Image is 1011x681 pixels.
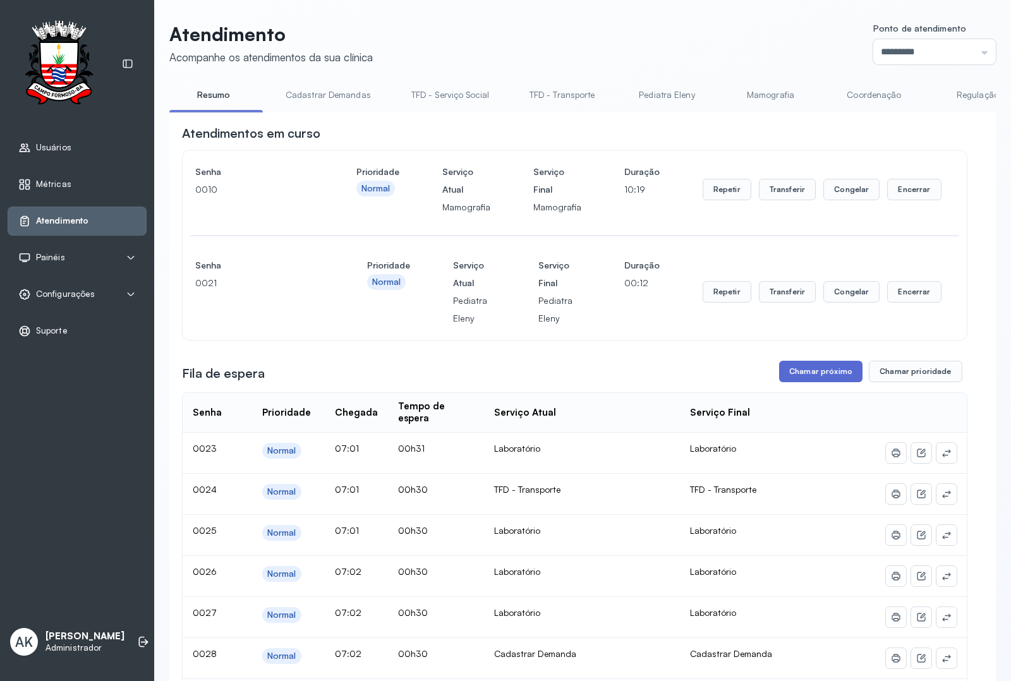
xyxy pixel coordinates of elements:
a: Mamografia [726,85,814,105]
p: 0010 [195,181,313,198]
div: Normal [267,486,296,497]
h4: Serviço Atual [453,256,495,292]
div: Prioridade [262,407,311,419]
span: Laboratório [690,525,736,536]
button: Encerrar [887,179,941,200]
span: 07:02 [335,566,361,577]
h4: Duração [624,163,660,181]
h4: Prioridade [367,256,410,274]
span: Painéis [36,252,65,263]
p: Administrador [45,642,124,653]
p: Mamografia [533,198,581,216]
div: Chegada [335,407,378,419]
div: Normal [361,183,390,194]
h3: Atendimentos em curso [182,124,320,142]
span: 0026 [193,566,217,577]
p: 0021 [195,274,324,292]
div: Senha [193,407,222,419]
a: Resumo [169,85,258,105]
p: Mamografia [442,198,490,216]
div: Laboratório [494,607,670,618]
span: Suporte [36,325,68,336]
div: Laboratório [494,566,670,577]
h4: Senha [195,256,324,274]
div: TFD - Transporte [494,484,670,495]
span: 07:01 [335,443,359,454]
h4: Serviço Final [538,256,581,292]
h4: Serviço Atual [442,163,490,198]
a: Pediatra Eleny [622,85,711,105]
span: 07:01 [335,525,359,536]
button: Chamar próximo [779,361,863,382]
div: Laboratório [494,525,670,536]
span: TFD - Transporte [690,484,756,495]
a: Métricas [18,178,136,191]
img: Logotipo do estabelecimento [13,20,104,108]
span: 00h30 [398,525,428,536]
span: Laboratório [690,607,736,618]
p: Atendimento [169,23,373,45]
h3: Fila de espera [182,365,265,382]
p: 00:12 [624,274,660,292]
div: Laboratório [494,443,670,454]
p: Pediatra Eleny [538,292,581,327]
p: Pediatra Eleny [453,292,495,327]
span: 0025 [193,525,216,536]
span: 0027 [193,607,217,618]
button: Congelar [823,179,880,200]
span: 07:01 [335,484,359,495]
button: Transferir [759,179,816,200]
span: 00h31 [398,443,425,454]
div: Cadastrar Demanda [494,648,670,660]
span: 00h30 [398,607,428,618]
a: Cadastrar Demandas [273,85,384,105]
button: Encerrar [887,281,941,303]
div: Normal [372,277,401,287]
span: Laboratório [690,566,736,577]
div: Normal [267,651,296,661]
span: Métricas [36,179,71,190]
p: 10:19 [624,181,660,198]
h4: Senha [195,163,313,181]
div: Serviço Atual [494,407,556,419]
span: Atendimento [36,215,88,226]
h4: Duração [624,256,660,274]
div: Normal [267,527,296,538]
button: Repetir [703,281,751,303]
a: TFD - Transporte [517,85,608,105]
span: Usuários [36,142,71,153]
div: Serviço Final [690,407,750,419]
button: Congelar [823,281,880,303]
div: Normal [267,569,296,579]
span: 00h30 [398,484,428,495]
div: Normal [267,445,296,456]
span: 07:02 [335,607,361,618]
span: 00h30 [398,648,428,659]
span: Configurações [36,289,95,299]
span: 00h30 [398,566,428,577]
div: Normal [267,610,296,620]
div: Tempo de espera [398,401,474,425]
button: Transferir [759,281,816,303]
a: Atendimento [18,215,136,227]
div: Acompanhe os atendimentos da sua clínica [169,51,373,64]
a: Usuários [18,142,136,154]
span: 07:02 [335,648,361,659]
span: 0028 [193,648,217,659]
a: Coordenação [830,85,918,105]
span: Laboratório [690,443,736,454]
h4: Prioridade [356,163,399,181]
span: 0024 [193,484,217,495]
button: Repetir [703,179,751,200]
span: Cadastrar Demanda [690,648,772,659]
span: Ponto de atendimento [873,23,966,33]
span: 0023 [193,443,217,454]
a: TFD - Serviço Social [399,85,502,105]
button: Chamar prioridade [869,361,962,382]
p: [PERSON_NAME] [45,630,124,642]
h4: Serviço Final [533,163,581,198]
